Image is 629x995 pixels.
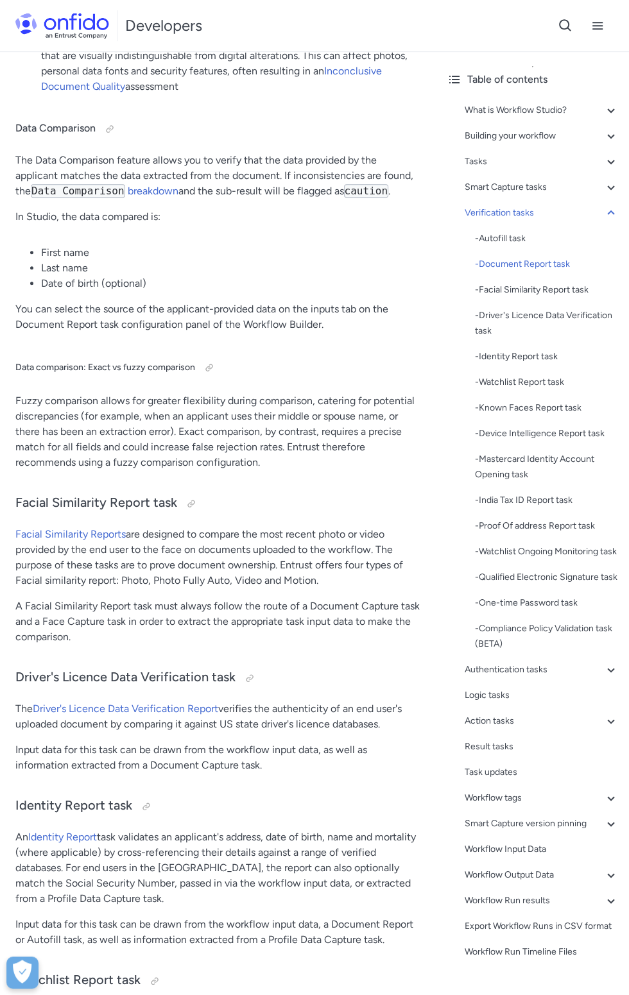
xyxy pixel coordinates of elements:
[465,180,619,195] a: Smart Capture tasks
[15,599,421,645] p: A Facial Similarity Report task must always follow the route of a Document Capture task and a Fac...
[15,209,421,225] p: In Studio, the data compared is:
[475,375,619,390] div: - Watchlist Report task
[33,702,218,715] a: Driver's Licence Data Verification Report
[15,971,421,991] h3: Watchlist Report task
[465,662,619,677] a: Authentication tasks
[475,375,619,390] a: -Watchlist Report task
[475,570,619,585] a: -Qualified Electronic Signature task
[475,493,619,508] a: -India Tax ID Report task
[15,701,421,732] p: The verifies the authenticity of an end user's uploaded document by comparing it against US state...
[558,18,573,33] svg: Open search button
[15,393,421,470] p: Fuzzy comparison allows for greater flexibility during comparison, catering for potential discrep...
[475,231,619,246] div: - Autofill task
[465,944,619,960] a: Workflow Run Timeline Files
[15,153,421,199] p: The Data Comparison feature allows you to verify that the data provided by the applicant matches ...
[465,790,619,806] a: Workflow tags
[41,276,421,291] li: Date of birth (optional)
[15,13,109,38] img: Onfido Logo
[465,739,619,754] a: Result tasks
[475,308,619,339] a: -Driver's Licence Data Verification task
[128,185,178,197] a: breakdown
[475,231,619,246] a: -Autofill task
[475,349,619,364] a: -Identity Report task
[549,10,582,42] button: Open search button
[475,308,619,339] div: - Driver's Licence Data Verification task
[475,518,619,534] a: -Proof Of address Report task
[475,400,619,416] div: - Known Faces Report task
[465,713,619,729] a: Action tasks
[475,621,619,652] a: -Compliance Policy Validation task (BETA)
[465,688,619,703] a: Logic tasks
[465,919,619,934] a: Export Workflow Runs in CSV format
[465,205,619,221] a: Verification tasks
[41,245,421,260] li: First name
[6,957,39,989] div: Cookie Preferences
[475,452,619,482] div: - Mastercard Identity Account Opening task
[475,282,619,298] a: -Facial Similarity Report task
[41,260,421,276] li: Last name
[475,544,619,559] a: -Watchlist Ongoing Monitoring task
[15,119,421,139] h4: Data Comparison
[475,544,619,559] div: - Watchlist Ongoing Monitoring task
[6,957,39,989] button: Open Preferences
[15,357,421,378] h5: Data comparison: Exact vs fuzzy comparison
[15,829,421,906] p: An task validates an applicant's address, date of birth, name and mortality (where applicable) by...
[465,816,619,831] a: Smart Capture version pinning
[447,72,619,87] div: Table of contents
[465,154,619,169] a: Tasks
[15,302,421,332] p: You can select the source of the applicant-provided data on the inputs tab on the Document Report...
[465,103,619,118] a: What is Workflow Studio?
[475,282,619,298] div: - Facial Similarity Report task
[15,493,421,514] h3: Facial Similarity Report task
[475,400,619,416] a: -Known Faces Report task
[41,33,421,94] li: Optical character recognition enhancing software in scanners produces artefacts that are visually...
[582,10,614,42] button: Open navigation menu button
[475,452,619,482] a: -Mastercard Identity Account Opening task
[475,426,619,441] div: - Device Intelligence Report task
[475,257,619,272] a: -Document Report task
[475,493,619,508] div: - India Tax ID Report task
[15,742,421,773] p: Input data for this task can be drawn from the workflow input data, as well as information extrac...
[28,831,97,843] a: Identity Report
[475,595,619,611] div: - One-time Password task
[475,349,619,364] div: - Identity Report task
[15,527,421,588] p: are designed to compare the most recent photo or video provided by the end user to the face on do...
[15,528,126,540] a: Facial Similarity Reports
[590,18,605,33] svg: Open navigation menu button
[475,426,619,441] a: -Device Intelligence Report task
[15,796,421,817] h3: Identity Report task
[31,184,125,198] code: Data Comparison
[475,621,619,652] div: - Compliance Policy Validation task (BETA)
[465,765,619,780] a: Task updates
[15,917,421,948] p: Input data for this task can be drawn from the workflow input data, a Document Report or Autofill...
[475,257,619,272] div: - Document Report task
[15,668,421,688] h3: Driver's Licence Data Verification task
[475,570,619,585] div: - Qualified Electronic Signature task
[344,184,388,198] code: caution
[465,867,619,883] a: Workflow Output Data
[475,595,619,611] a: -One-time Password task
[475,518,619,534] div: - Proof Of address Report task
[465,128,619,144] a: Building your workflow
[465,842,619,857] a: Workflow Input Data
[465,893,619,908] a: Workflow Run results
[125,15,202,36] h1: Developers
